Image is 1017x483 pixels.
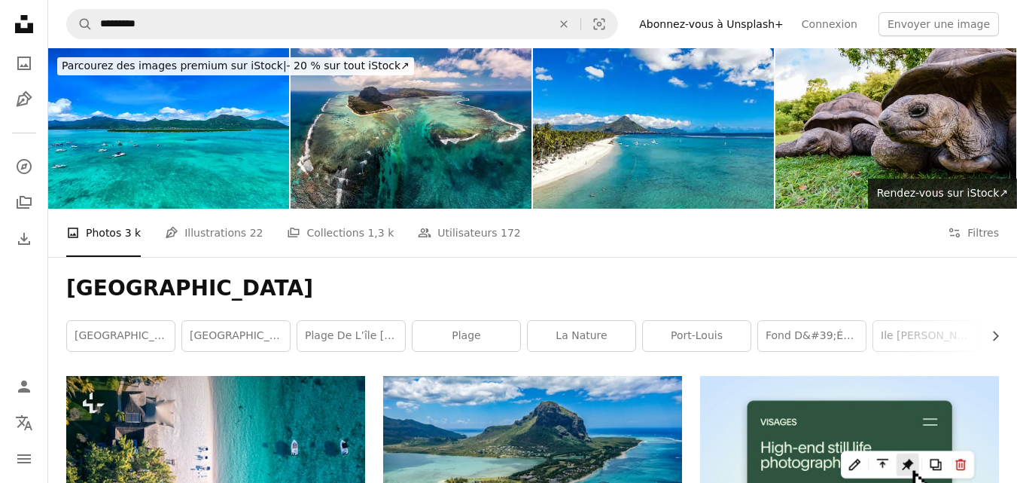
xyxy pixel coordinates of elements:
a: Photos [9,48,39,78]
a: Ile [PERSON_NAME] [873,321,981,351]
a: [GEOGRAPHIC_DATA] [67,321,175,351]
button: Filtres [948,209,999,257]
img: Beautiful tropical beach [533,48,774,209]
a: Explorer [9,151,39,182]
button: Envoyer une image [878,12,999,36]
button: Rechercher sur Unsplash [67,10,93,38]
button: faire défiler la liste vers la droite [982,321,999,351]
span: Parcourez des images premium sur iStock | [62,60,287,72]
a: la nature [528,321,635,351]
button: Langue [9,408,39,438]
h1: [GEOGRAPHIC_DATA] [66,275,999,302]
span: 22 [250,225,263,241]
a: Utilisateurs 172 [418,209,521,257]
a: fond d&#39;écran du bureau [758,321,866,351]
img: Vue aérienne du grand lagon turquoise et de l’île tropicale [48,48,289,209]
button: Recherche de visuels [581,10,617,38]
a: Port-Louis [643,321,751,351]
a: Abonnez-vous à Unsplash+ [630,12,793,36]
a: Illustrations [9,84,39,115]
a: Plage de l’île [PERSON_NAME] [297,321,405,351]
a: Illustrations 22 [165,209,263,257]
a: Historique de téléchargement [9,224,39,254]
a: [GEOGRAPHIC_DATA] [182,321,290,351]
img: Aerial view of Mauritius island panorama and famous Le Morne Brabant mountain, beautiful blue lag... [291,48,531,209]
a: Collections [9,188,39,218]
span: 172 [501,225,521,241]
button: Effacer [547,10,580,38]
a: Parcourez des images premium sur iStock|- 20 % sur tout iStock↗ [48,48,423,84]
span: Rendez-vous sur iStock ↗ [877,187,1008,199]
div: - 20 % sur tout iStock ↗ [57,57,414,75]
button: Menu [9,444,39,474]
img: Gros plan de deux tortues d’Aldabra se nourrissant d’herbe [775,48,1016,209]
a: Rendez-vous sur iStock↗ [868,179,1017,209]
a: plage [413,321,520,351]
a: Connexion [793,12,866,36]
a: Connexion / S’inscrire [9,371,39,402]
span: 1,3 k [367,225,394,241]
a: Collections 1,3 k [287,209,394,257]
a: Photographie aérienne de l’île à côté d’un plan d’eau [383,469,682,482]
form: Rechercher des visuels sur tout le site [66,9,618,39]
